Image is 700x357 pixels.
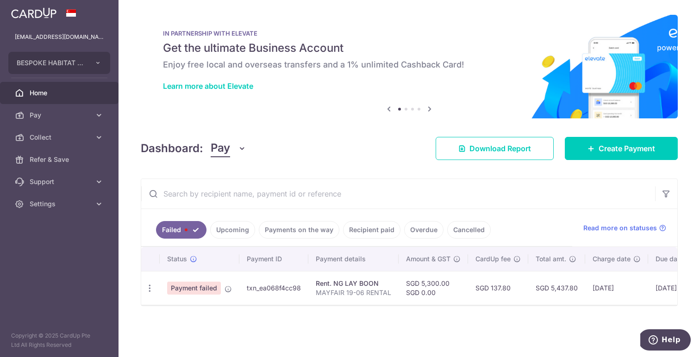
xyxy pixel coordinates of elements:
a: Download Report [436,137,554,160]
h5: Get the ultimate Business Account [163,41,656,55]
td: SGD 5,437.80 [528,271,585,305]
input: Search by recipient name, payment id or reference [141,179,655,209]
a: Failed [156,221,206,239]
span: Due date [656,254,683,264]
th: Payment ID [239,247,308,271]
span: Payment failed [167,282,221,295]
span: CardUp fee [475,254,511,264]
span: Pay [30,111,91,120]
h6: Enjoy free local and overseas transfers and a 1% unlimited Cashback Card! [163,59,656,70]
button: Pay [211,140,246,157]
a: Payments on the way [259,221,339,239]
span: Create Payment [599,143,655,154]
a: Recipient paid [343,221,400,239]
a: Cancelled [447,221,491,239]
span: Pay [211,140,230,157]
span: BESPOKE HABITAT A&R PTE. LTD. [17,58,85,68]
span: Total amt. [536,254,566,264]
span: Read more on statuses [583,223,657,233]
td: txn_ea068f4cc98 [239,271,308,305]
iframe: Opens a widget where you can find more information [640,329,691,352]
h4: Dashboard: [141,140,203,157]
p: [EMAIL_ADDRESS][DOMAIN_NAME] [15,32,104,42]
span: Refer & Save [30,155,91,164]
span: Download Report [469,143,531,154]
a: Learn more about Elevate [163,81,253,91]
td: SGD 5,300.00 SGD 0.00 [399,271,468,305]
span: Home [30,88,91,98]
button: BESPOKE HABITAT A&R PTE. LTD. [8,52,110,74]
th: Payment details [308,247,399,271]
span: Status [167,254,187,264]
img: CardUp [11,7,56,18]
td: [DATE] [585,271,648,305]
a: Read more on statuses [583,223,666,233]
a: Create Payment [565,137,678,160]
span: Charge date [593,254,631,264]
p: MAYFAIR 19-06 RENTAL [316,288,391,297]
span: Collect [30,133,91,142]
a: Upcoming [210,221,255,239]
td: SGD 137.80 [468,271,528,305]
div: Rent. NG LAY BOON [316,279,391,288]
p: IN PARTNERSHIP WITH ELEVATE [163,30,656,37]
img: Renovation banner [141,15,678,118]
span: Support [30,177,91,186]
span: Amount & GST [406,254,450,264]
span: Settings [30,199,91,209]
a: Overdue [404,221,444,239]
